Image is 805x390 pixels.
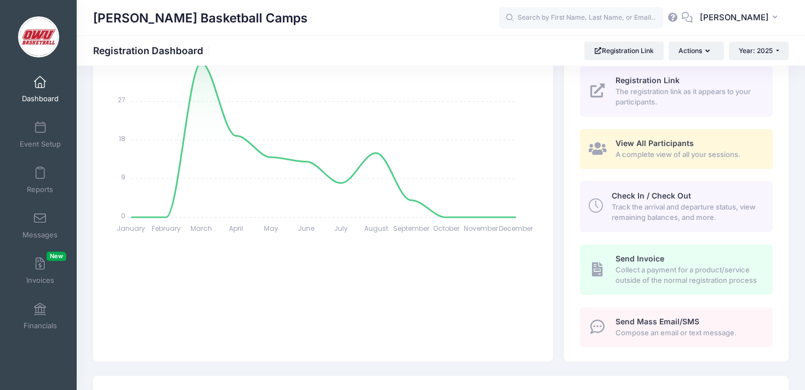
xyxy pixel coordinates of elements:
[612,202,760,223] span: Track the arrival and departure status, view remaining balances, and more.
[118,56,126,66] tspan: 36
[229,224,243,233] tspan: April
[499,224,534,233] tspan: December
[191,224,212,233] tspan: March
[18,16,59,57] img: David Vogel Basketball Camps
[27,185,53,194] span: Reports
[729,42,789,60] button: Year: 2025
[580,66,773,117] a: Registration Link The registration link as it appears to your participants.
[22,230,58,240] span: Messages
[616,265,760,286] span: Collect a payment for a product/service outside of the normal registration process
[335,224,348,233] tspan: July
[616,149,760,160] span: A complete view of all your sessions.
[14,297,66,335] a: Financials
[117,224,146,233] tspan: January
[499,7,663,29] input: Search by First Name, Last Name, or Email...
[24,321,57,330] span: Financials
[118,95,126,104] tspan: 27
[26,276,54,285] span: Invoices
[616,254,664,263] span: Send Invoice
[152,224,181,233] tspan: February
[612,191,691,200] span: Check In / Check Out
[119,133,126,143] tspan: 18
[616,138,694,148] span: View All Participants
[580,245,773,295] a: Send Invoice Collect a payment for a product/service outside of the normal registration process
[14,115,66,154] a: Event Setup
[580,129,773,169] a: View All Participants A complete view of all your sessions.
[393,224,430,233] tspan: September
[580,181,773,231] a: Check In / Check Out Track the arrival and departure status, view remaining balances, and more.
[739,46,773,55] span: Year: 2025
[122,172,126,182] tspan: 9
[47,252,66,261] span: New
[616,75,680,85] span: Registration Link
[364,224,388,233] tspan: August
[669,42,723,60] button: Actions
[616,317,699,326] span: Send Mass Email/SMS
[693,5,789,31] button: [PERSON_NAME]
[616,86,760,108] span: The registration link as it appears to your participants.
[14,161,66,199] a: Reports
[584,42,664,60] a: Registration Link
[616,328,760,339] span: Compose an email or text message.
[14,206,66,245] a: Messages
[14,252,66,290] a: InvoicesNew
[22,94,59,103] span: Dashboard
[580,307,773,347] a: Send Mass Email/SMS Compose an email or text message.
[14,70,66,108] a: Dashboard
[464,224,499,233] tspan: November
[298,224,314,233] tspan: June
[20,139,61,149] span: Event Setup
[264,224,278,233] tspan: May
[433,224,460,233] tspan: October
[93,45,212,56] h1: Registration Dashboard
[122,211,126,220] tspan: 0
[93,5,308,31] h1: [PERSON_NAME] Basketball Camps
[700,11,769,24] span: [PERSON_NAME]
